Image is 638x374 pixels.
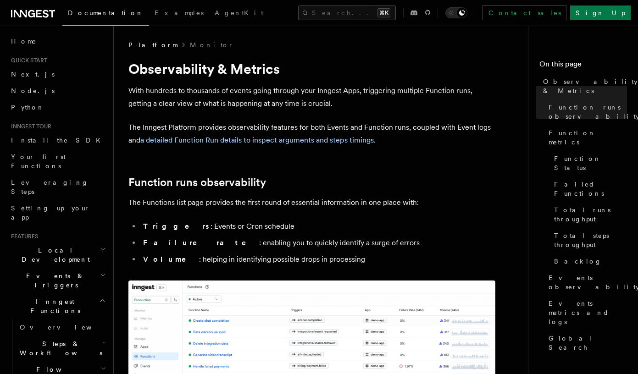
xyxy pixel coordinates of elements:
span: Your first Functions [11,153,66,170]
span: Global Search [549,334,627,352]
span: Setting up your app [11,204,90,221]
a: Events metrics and logs [545,295,627,330]
a: Contact sales [483,5,566,20]
span: Install the SDK [11,137,106,144]
span: Failed Functions [554,180,627,198]
span: Inngest Functions [7,297,99,315]
span: Node.js [11,87,55,94]
a: Monitor [190,40,233,49]
strong: Triggers [143,222,211,231]
a: Global Search [545,330,627,356]
a: Examples [149,3,209,25]
a: AgentKit [209,3,269,25]
kbd: ⌘K [377,8,390,17]
a: Leveraging Steps [7,174,108,200]
span: Events & Triggers [7,271,100,290]
span: Python [11,104,44,111]
a: Failed Functions [550,176,627,202]
a: Your first Functions [7,148,108,174]
a: Total steps throughput [550,227,627,253]
h1: Observability & Metrics [128,60,495,77]
a: Python [7,99,108,115]
a: Documentation [62,3,149,26]
span: Total steps throughput [554,231,627,249]
a: a detailed Function Run details to inspect arguments and steps timings [140,136,374,144]
p: With hundreds to thousands of events going through your Inngest Apps, triggering multiple Functio... [128,84,495,110]
span: Overview [20,324,114,331]
span: Leveraging Steps [11,179,89,195]
span: AgentKit [215,9,263,16]
a: Next.js [7,66,108,82]
a: Overview [16,319,108,335]
a: Home [7,33,108,49]
h4: On this page [539,59,627,73]
button: Steps & Workflows [16,335,108,361]
li: : Events or Cron schedule [140,220,495,233]
span: Steps & Workflows [16,339,102,357]
p: The Inngest Platform provides observability features for both Events and Function runs, coupled w... [128,121,495,147]
span: Quick start [7,57,47,64]
a: Observability & Metrics [539,73,627,99]
a: Install the SDK [7,132,108,148]
a: Function Status [550,150,627,176]
button: Inngest Functions [7,293,108,319]
button: Toggle dark mode [445,7,467,18]
span: Platform [128,40,177,49]
p: The Functions list page provides the first round of essential information in one place with: [128,196,495,209]
span: Features [7,233,38,240]
a: Sign Up [570,5,631,20]
strong: Volume [143,255,199,264]
span: Function metrics [549,128,627,147]
span: Observability & Metrics [543,77,638,95]
span: Backlog [554,257,602,266]
a: Function metrics [545,125,627,150]
span: Events metrics and logs [549,299,627,326]
span: Examples [155,9,204,16]
a: Backlog [550,253,627,269]
a: Node.js [7,82,108,99]
button: Local Development [7,242,108,268]
a: Function runs observability [128,176,266,189]
a: Function runs observability [545,99,627,125]
li: : enabling you to quickly identify a surge of errors [140,236,495,249]
span: Inngest tour [7,123,51,130]
span: Total runs throughput [554,205,627,224]
li: : helping in identifying possible drops in processing [140,253,495,266]
span: Documentation [68,9,144,16]
strong: Failure rate [143,238,259,247]
span: Home [11,37,37,46]
span: Next.js [11,71,55,78]
button: Events & Triggers [7,268,108,293]
span: Local Development [7,246,100,264]
a: Total runs throughput [550,202,627,227]
span: Function Status [554,154,627,172]
a: Events observability [545,269,627,295]
button: Search...⌘K [298,5,396,20]
a: Setting up your app [7,200,108,225]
